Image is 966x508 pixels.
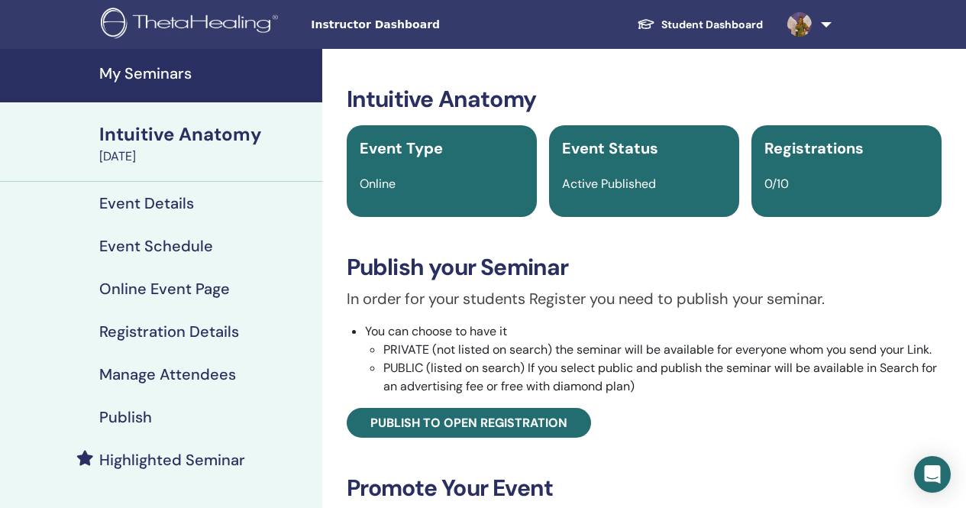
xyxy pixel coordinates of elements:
div: [DATE] [99,147,313,166]
img: default.jpg [787,12,812,37]
h4: Event Details [99,194,194,212]
span: Instructor Dashboard [311,17,540,33]
img: graduation-cap-white.svg [637,18,655,31]
a: Student Dashboard [625,11,775,39]
span: 0/10 [764,176,789,192]
a: Intuitive Anatomy[DATE] [90,121,322,166]
h4: Event Schedule [99,237,213,255]
li: You can choose to have it [365,322,942,396]
h4: Manage Attendees [99,365,236,383]
img: logo.png [101,8,283,42]
span: Online [360,176,396,192]
p: In order for your students Register you need to publish your seminar. [347,287,942,310]
span: Registrations [764,138,864,158]
div: Intuitive Anatomy [99,121,313,147]
a: Publish to open registration [347,408,591,438]
span: Event Type [360,138,443,158]
h4: Registration Details [99,322,239,341]
span: Publish to open registration [370,415,567,431]
li: PRIVATE (not listed on search) the seminar will be available for everyone whom you send your Link. [383,341,942,359]
h4: My Seminars [99,64,313,83]
h4: Online Event Page [99,280,230,298]
span: Event Status [562,138,658,158]
h4: Publish [99,408,152,426]
span: Active Published [562,176,656,192]
h3: Publish your Seminar [347,254,942,281]
h3: Promote Your Event [347,474,942,502]
h3: Intuitive Anatomy [347,86,942,113]
li: PUBLIC (listed on search) If you select public and publish the seminar will be available in Searc... [383,359,942,396]
div: Open Intercom Messenger [914,456,951,493]
h4: Highlighted Seminar [99,451,245,469]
